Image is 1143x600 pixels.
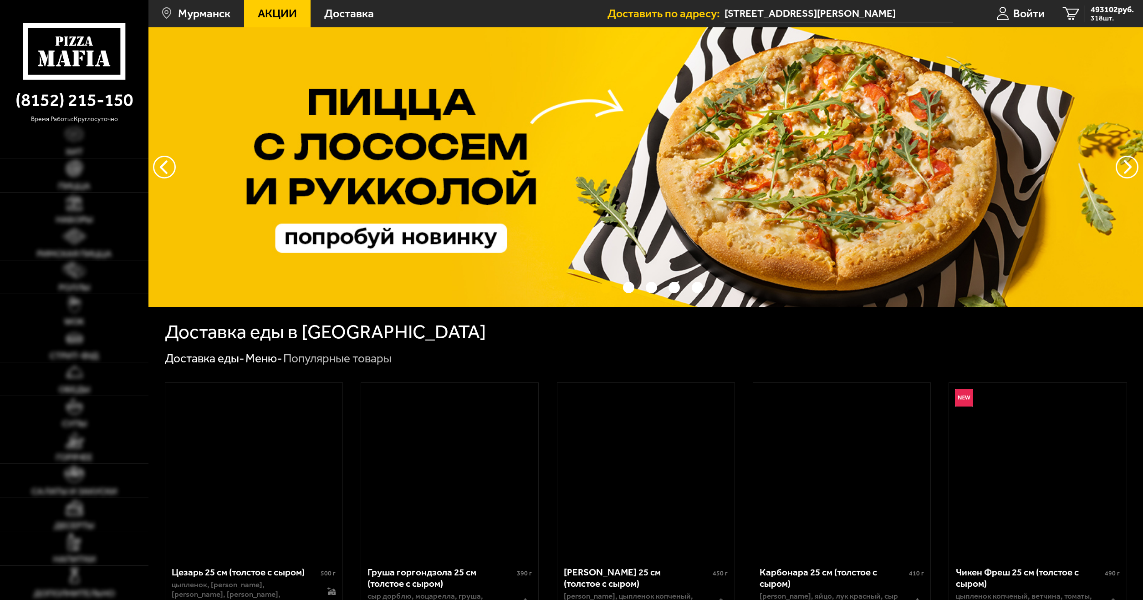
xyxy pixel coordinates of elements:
[31,487,117,496] span: Салаты и закуски
[1105,569,1120,577] span: 490 г
[607,8,725,19] span: Доставить по адресу:
[172,566,318,578] div: Цезарь 25 см (толстое с сыром)
[50,351,99,361] span: Стрит-фуд
[53,555,96,564] span: Напитки
[37,249,112,259] span: Римская пицца
[725,5,953,22] input: Ваш адрес доставки
[956,566,1102,589] div: Чикен Фреш 25 см (толстое с сыром)
[165,383,342,557] a: Цезарь 25 см (толстое с сыром)
[361,383,538,557] a: Груша горгондзола 25 см (толстое с сыром)
[1013,8,1045,19] span: Войти
[245,351,282,366] a: Меню-
[62,419,87,428] span: Супы
[64,317,84,326] span: WOK
[760,566,906,589] div: Карбонара 25 см (толстое с сыром)
[600,282,612,293] button: точки переключения
[324,8,374,19] span: Доставка
[59,385,90,394] span: Обеды
[623,282,634,293] button: точки переключения
[367,566,514,589] div: Груша горгондзола 25 см (толстое с сыром)
[34,589,115,598] span: Дополнительно
[283,351,392,366] div: Популярные товары
[955,389,973,407] img: Новинка
[178,8,230,19] span: Мурманск
[564,566,710,589] div: [PERSON_NAME] 25 см (толстое с сыром)
[692,282,703,293] button: точки переключения
[56,453,92,462] span: Горячее
[54,521,94,530] span: Десерты
[1091,15,1134,22] span: 318 шт.
[165,351,244,366] a: Доставка еды-
[725,5,953,22] span: улица Чумбарова-Лучинского, 13
[58,182,90,191] span: Пицца
[153,156,176,178] button: следующий
[56,215,93,224] span: Наборы
[753,383,930,557] a: Карбонара 25 см (толстое с сыром)
[909,569,924,577] span: 410 г
[258,8,297,19] span: Акции
[949,383,1126,557] a: НовинкаЧикен Фреш 25 см (толстое с сыром)
[59,283,90,292] span: Роллы
[321,569,336,577] span: 500 г
[713,569,728,577] span: 450 г
[668,282,680,293] button: точки переключения
[557,383,735,557] a: Чикен Барбекю 25 см (толстое с сыром)
[1091,5,1134,14] span: 493102 руб.
[165,323,486,342] h1: Доставка еды в [GEOGRAPHIC_DATA]
[66,147,83,157] span: Хит
[517,569,532,577] span: 390 г
[646,282,657,293] button: точки переключения
[1116,156,1138,178] button: предыдущий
